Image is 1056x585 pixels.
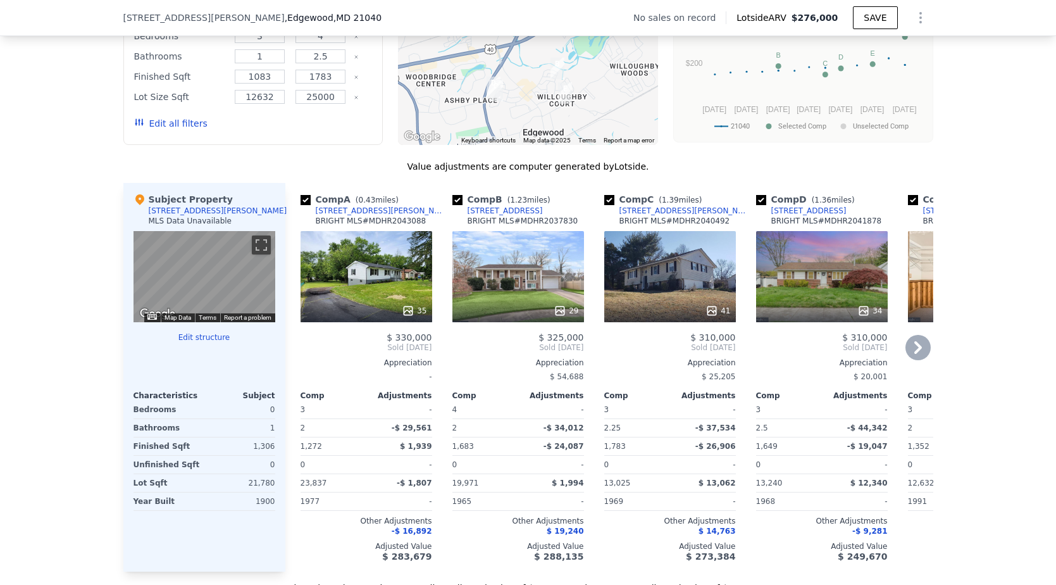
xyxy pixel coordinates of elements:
a: [STREET_ADDRESS] [452,206,543,216]
text: $200 [685,59,702,68]
div: Other Adjustments [301,516,432,526]
span: 19,971 [452,479,479,487]
div: Adjusted Value [604,541,736,551]
div: Adjusted Value [908,541,1040,551]
img: Google [137,306,178,322]
a: Terms (opens in new tab) [199,314,216,321]
div: 2.5 [756,419,819,437]
span: $ 288,135 [534,551,583,562]
div: Appreciation [604,358,736,368]
span: [STREET_ADDRESS][PERSON_NAME] [123,11,285,24]
span: Sold [DATE] [604,343,736,353]
div: 2 [301,419,364,437]
div: Bathrooms [134,47,227,65]
span: 3 [604,405,609,414]
button: Clear [354,75,359,80]
div: BRIGHT MLS # MDHR2041878 [771,216,882,226]
span: 1,352 [908,442,929,451]
button: Clear [354,95,359,100]
text: [DATE] [766,105,790,114]
div: Comp A [301,193,404,206]
div: 29 [554,305,578,317]
div: BRIGHT MLS # MDHR2037830 [468,216,578,226]
span: 4 [452,405,457,414]
div: Adjustments [366,391,432,401]
div: Appreciation [756,358,888,368]
span: 13,025 [604,479,631,487]
div: Appreciation [908,358,1040,368]
div: 0 [207,456,275,474]
div: 0 [207,401,275,418]
div: 21,780 [207,474,275,492]
span: $ 310,000 [842,332,887,343]
div: Adjustments [670,391,736,401]
div: [STREET_ADDRESS] [468,206,543,216]
span: -$ 37,534 [695,424,736,432]
span: -$ 9,281 [852,527,887,536]
text: [DATE] [797,105,821,114]
span: $276,000 [792,13,838,23]
span: $ 1,994 [552,479,583,487]
div: Subject Property [134,193,233,206]
div: Value adjustments are computer generated by Lotside . [123,160,933,173]
div: Adjusted Value [756,541,888,551]
span: 3 [756,405,761,414]
div: Bedrooms [134,401,202,418]
text: B [776,51,780,59]
div: Map [134,231,275,322]
div: - [673,401,736,418]
div: 1968 [756,493,819,510]
span: -$ 44,342 [847,424,888,432]
div: Comp C [604,193,707,206]
button: SAVE [853,6,897,29]
div: - [521,493,584,510]
button: Map Data [165,313,191,322]
span: Map data ©2025 [523,137,571,144]
div: Comp [452,391,518,401]
text: [DATE] [702,105,726,114]
div: Unfinished Sqft [134,456,202,474]
div: Other Adjustments [756,516,888,526]
div: 2.25 [604,419,668,437]
div: Characteristics [134,391,204,401]
button: Clear [354,34,359,39]
div: Lot Size Sqft [134,88,227,106]
span: $ 273,384 [686,551,735,562]
div: [STREET_ADDRESS][PERSON_NAME] [316,206,447,216]
div: Comp [301,391,366,401]
span: Sold [DATE] [452,343,584,353]
text: [DATE] [892,105,916,114]
a: [STREET_ADDRESS][PERSON_NAME] [301,206,447,216]
span: Lotside ARV [736,11,791,24]
span: 0 [604,460,609,469]
span: 13,240 [756,479,783,487]
span: ( miles) [351,196,404,204]
span: 3 [301,405,306,414]
span: $ 13,062 [699,479,736,487]
span: 1,783 [604,442,626,451]
text: Selected Comp [778,122,826,130]
a: [STREET_ADDRESS][PERSON_NAME] [908,206,1055,216]
div: Finished Sqft [134,68,227,85]
span: -$ 24,087 [544,442,584,451]
button: Clear [354,54,359,60]
div: Comp [756,391,822,401]
div: 1900 [207,493,275,510]
div: No sales on record [633,11,726,24]
a: [STREET_ADDRESS] [756,206,847,216]
span: Sold [DATE] [301,343,432,353]
div: - [824,456,888,474]
div: 502 Aspen Ct [550,58,564,79]
a: Report a map error [604,137,654,144]
span: -$ 1,807 [397,479,432,487]
div: Bathrooms [134,419,202,437]
div: 34 [857,305,882,317]
div: Other Adjustments [452,516,584,526]
div: Adjustments [518,391,584,401]
div: 2 [908,419,971,437]
div: - [673,493,736,510]
text: D [838,53,843,61]
div: BRIGHT MLS # MDHR2043088 [316,216,426,226]
div: [STREET_ADDRESS][PERSON_NAME] [619,206,751,216]
a: Open this area in Google Maps (opens a new window) [401,129,443,145]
